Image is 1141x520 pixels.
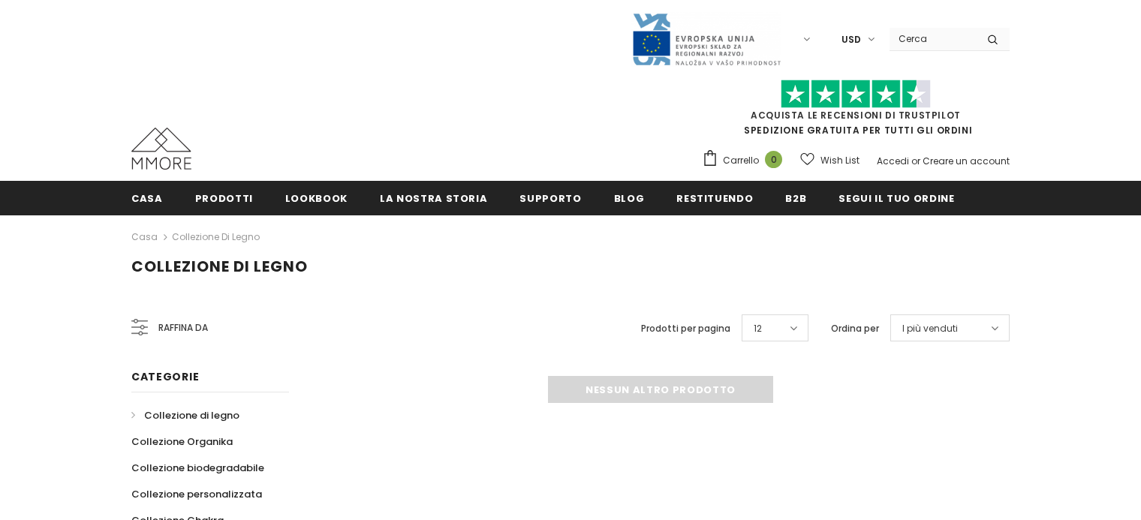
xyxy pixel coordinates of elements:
a: Blog [614,181,645,215]
a: Creare un account [923,155,1010,167]
span: Casa [131,191,163,206]
span: B2B [785,191,806,206]
label: Prodotti per pagina [641,321,730,336]
span: or [911,155,920,167]
a: Collezione di legno [172,230,260,243]
label: Ordina per [831,321,879,336]
span: 0 [765,151,782,168]
span: USD [841,32,861,47]
a: B2B [785,181,806,215]
span: Categorie [131,369,199,384]
a: Segui il tuo ordine [838,181,954,215]
a: Restituendo [676,181,753,215]
a: Carrello 0 [702,149,790,172]
img: Javni Razpis [631,12,781,67]
a: Javni Razpis [631,32,781,45]
a: supporto [519,181,581,215]
span: La nostra storia [380,191,487,206]
span: Collezione personalizzata [131,487,262,501]
span: Lookbook [285,191,348,206]
a: Accedi [877,155,909,167]
span: Segui il tuo ordine [838,191,954,206]
span: Restituendo [676,191,753,206]
a: Prodotti [195,181,253,215]
span: 12 [754,321,762,336]
img: Casi MMORE [131,128,191,170]
a: Lookbook [285,181,348,215]
a: Acquista le recensioni di TrustPilot [751,109,961,122]
span: Collezione biodegradabile [131,461,264,475]
span: Collezione Organika [131,434,233,449]
a: La nostra storia [380,181,487,215]
span: Collezione di legno [131,256,308,277]
a: Wish List [800,147,860,173]
input: Search Site [890,28,976,50]
a: Collezione di legno [131,402,239,428]
a: Collezione biodegradabile [131,455,264,481]
span: Carrello [723,153,759,168]
span: Blog [614,191,645,206]
img: Fidati di Pilot Stars [781,80,931,109]
span: Prodotti [195,191,253,206]
span: supporto [519,191,581,206]
span: Collezione di legno [144,408,239,422]
a: Collezione Organika [131,428,233,455]
span: Wish List [820,153,860,168]
span: I più venduti [902,321,958,336]
span: SPEDIZIONE GRATUITA PER TUTTI GLI ORDINI [702,86,1010,137]
span: Raffina da [158,320,208,336]
a: Casa [131,228,158,246]
a: Casa [131,181,163,215]
a: Collezione personalizzata [131,481,262,507]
